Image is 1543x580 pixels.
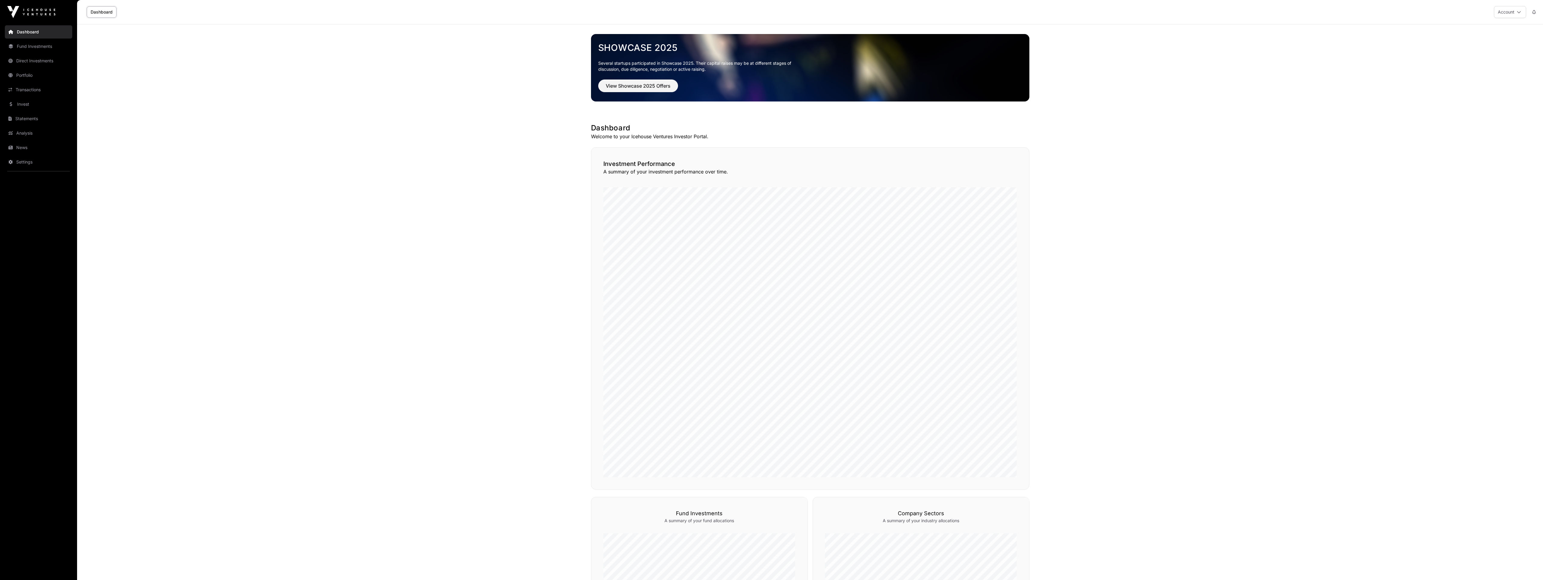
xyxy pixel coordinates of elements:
a: Analysis [5,126,72,140]
a: Transactions [5,83,72,96]
a: Invest [5,98,72,111]
p: Welcome to your Icehouse Ventures Investor Portal. [591,133,1029,140]
a: News [5,141,72,154]
img: Icehouse Ventures Logo [7,6,55,18]
a: Portfolio [5,69,72,82]
a: Statements [5,112,72,125]
a: Dashboard [87,6,117,18]
span: View Showcase 2025 Offers [606,82,670,89]
button: View Showcase 2025 Offers [598,80,678,92]
p: A summary of your investment performance over time. [603,168,1017,175]
a: Fund Investments [5,40,72,53]
h1: Dashboard [591,123,1029,133]
button: Account [1494,6,1526,18]
a: Direct Investments [5,54,72,67]
p: A summary of your fund allocations [603,518,795,524]
a: View Showcase 2025 Offers [598,86,678,92]
a: Dashboard [5,25,72,39]
p: Several startups participated in Showcase 2025. Their capital raises may be at different stages o... [598,60,801,72]
a: Showcase 2025 [598,42,1022,53]
h3: Fund Investments [603,509,795,518]
h2: Investment Performance [603,160,1017,168]
p: A summary of your industry allocations [825,518,1017,524]
h3: Company Sectors [825,509,1017,518]
a: Settings [5,155,72,169]
img: Showcase 2025 [591,34,1029,101]
iframe: Chat Widget [1513,551,1543,580]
